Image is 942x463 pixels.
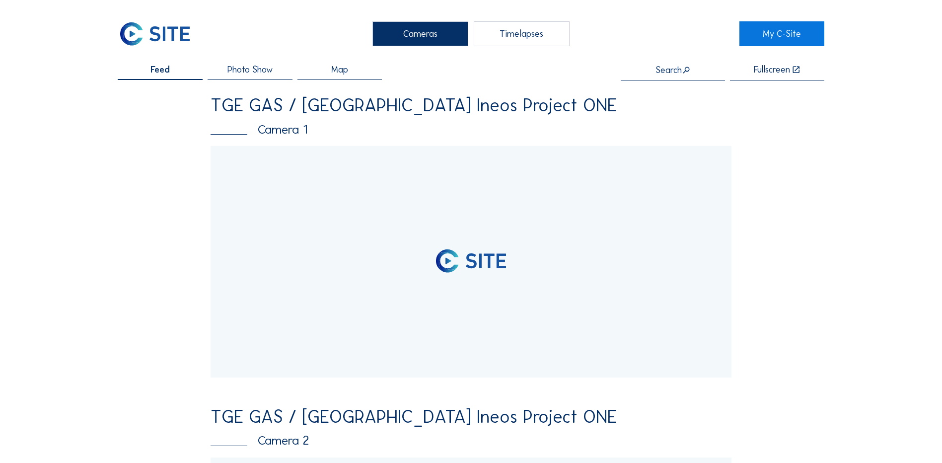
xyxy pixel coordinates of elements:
[474,21,570,46] div: Timelapses
[118,21,192,46] img: C-SITE Logo
[754,65,790,75] div: Fullscreen
[211,434,731,447] div: Camera 2
[150,65,170,74] span: Feed
[436,249,459,273] img: logo_pic
[211,408,731,426] div: TGE GAS / [GEOGRAPHIC_DATA] Ineos Project ONE
[118,21,203,46] a: C-SITE Logo
[331,65,348,74] span: Map
[739,21,824,46] a: My C-Site
[211,96,731,114] div: TGE GAS / [GEOGRAPHIC_DATA] Ineos Project ONE
[372,21,468,46] div: Cameras
[227,65,273,74] span: Photo Show
[466,253,506,269] img: logo_text
[211,123,731,136] div: Camera 1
